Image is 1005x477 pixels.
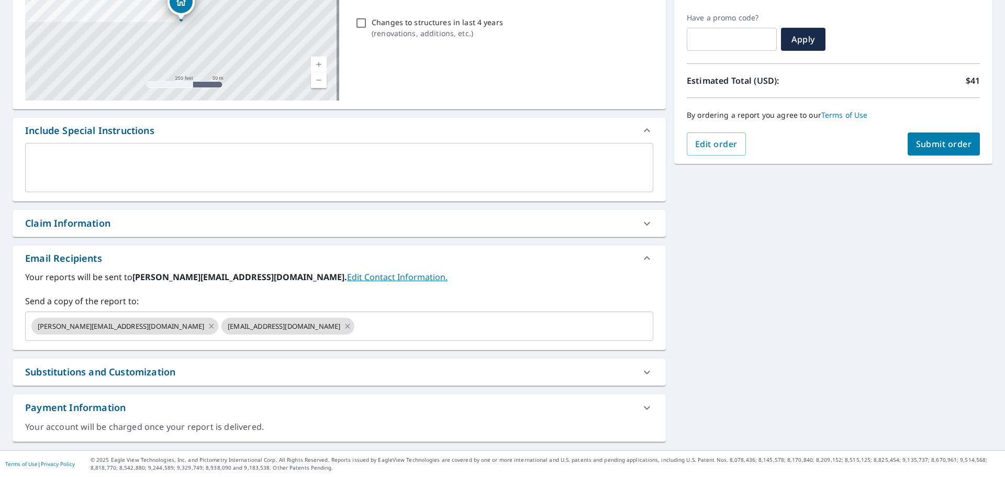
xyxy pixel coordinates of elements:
[25,216,110,230] div: Claim Information
[687,132,746,156] button: Edit order
[789,34,817,45] span: Apply
[916,138,972,150] span: Submit order
[311,57,327,72] a: Current Level 17, Zoom In
[25,251,102,265] div: Email Recipients
[908,132,980,156] button: Submit order
[13,210,666,237] div: Claim Information
[821,110,868,120] a: Terms of Use
[695,138,738,150] span: Edit order
[13,394,666,421] div: Payment Information
[31,321,210,331] span: [PERSON_NAME][EMAIL_ADDRESS][DOMAIN_NAME]
[25,124,154,138] div: Include Special Instructions
[41,460,75,468] a: Privacy Policy
[311,72,327,88] a: Current Level 17, Zoom Out
[687,74,833,87] p: Estimated Total (USD):
[372,28,503,39] p: ( renovations, additions, etc. )
[25,365,175,379] div: Substitutions and Customization
[687,13,777,23] label: Have a promo code?
[13,246,666,271] div: Email Recipients
[347,271,448,283] a: EditContactInfo
[13,359,666,385] div: Substitutions and Customization
[5,461,75,467] p: |
[781,28,825,51] button: Apply
[25,401,126,415] div: Payment Information
[5,460,38,468] a: Terms of Use
[221,321,347,331] span: [EMAIL_ADDRESS][DOMAIN_NAME]
[132,271,347,283] b: [PERSON_NAME][EMAIL_ADDRESS][DOMAIN_NAME].
[25,271,653,283] label: Your reports will be sent to
[221,318,354,335] div: [EMAIL_ADDRESS][DOMAIN_NAME]
[13,118,666,143] div: Include Special Instructions
[25,421,653,433] div: Your account will be charged once your report is delivered.
[966,74,980,87] p: $41
[372,17,503,28] p: Changes to structures in last 4 years
[91,456,1000,472] p: © 2025 Eagle View Technologies, Inc. and Pictometry International Corp. All Rights Reserved. Repo...
[25,295,653,307] label: Send a copy of the report to:
[687,110,980,120] p: By ordering a report you agree to our
[31,318,218,335] div: [PERSON_NAME][EMAIL_ADDRESS][DOMAIN_NAME]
